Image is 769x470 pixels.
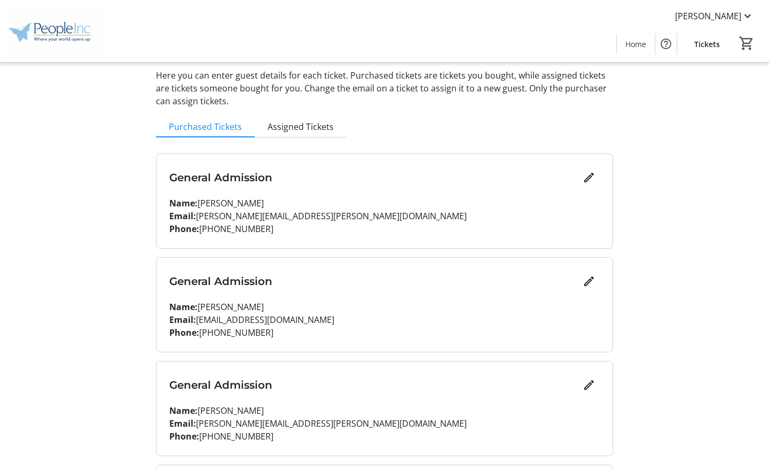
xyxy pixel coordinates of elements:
strong: Name: [169,197,198,209]
p: [PHONE_NUMBER] [169,222,600,235]
p: [PERSON_NAME][EMAIL_ADDRESS][PERSON_NAME][DOMAIN_NAME] [169,210,600,222]
span: [PERSON_NAME] [675,10,741,22]
strong: Name: [169,301,198,313]
p: [PERSON_NAME] [169,197,600,210]
img: People Inc.'s Logo [6,4,101,58]
strong: Name: [169,405,198,417]
button: Help [655,33,677,55]
p: [PHONE_NUMBER] [169,430,600,443]
button: Cart [737,34,756,53]
button: Edit [578,374,600,396]
span: Assigned Tickets [268,122,334,131]
h3: General Admission [169,273,578,289]
p: [EMAIL_ADDRESS][DOMAIN_NAME] [169,313,600,326]
span: Tickets [694,38,720,50]
strong: Phone: [169,430,199,442]
strong: Email: [169,314,196,326]
p: [PERSON_NAME] [169,301,600,313]
h3: General Admission [169,377,578,393]
p: [PHONE_NUMBER] [169,326,600,339]
h3: General Admission [169,169,578,186]
span: Purchased Tickets [169,122,242,131]
strong: Phone: [169,223,199,235]
strong: Email: [169,418,196,429]
button: [PERSON_NAME] [666,7,763,25]
p: Here you can enter guest details for each ticket. Purchased tickets are tickets you bought, while... [156,69,613,107]
p: [PERSON_NAME] [169,404,600,417]
a: Home [617,34,655,54]
button: Edit [578,271,600,292]
strong: Email: [169,210,196,222]
strong: Phone: [169,327,199,338]
p: [PERSON_NAME][EMAIL_ADDRESS][PERSON_NAME][DOMAIN_NAME] [169,417,600,430]
a: Tickets [686,34,728,54]
span: Home [625,38,646,50]
button: Edit [578,167,600,188]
